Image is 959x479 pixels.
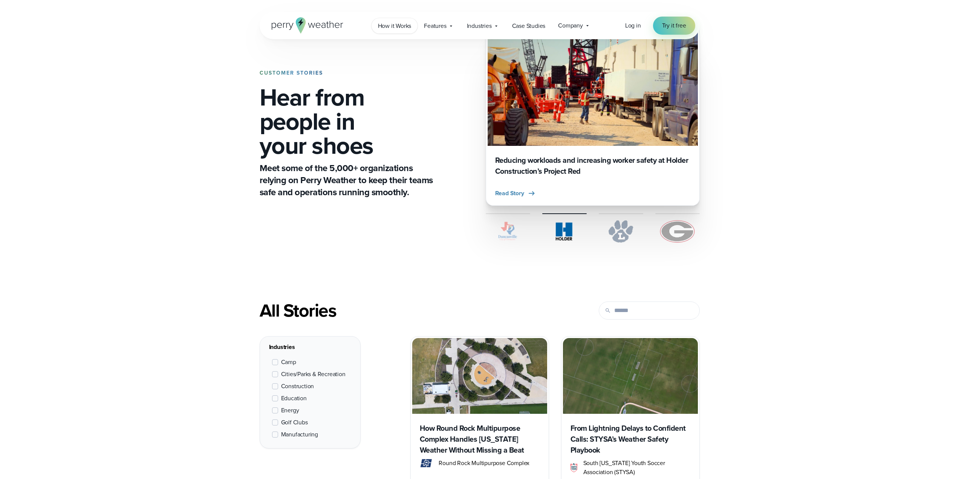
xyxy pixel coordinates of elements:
img: round rock [420,459,433,468]
a: Try it free [653,17,695,35]
span: Read Story [495,189,524,198]
h3: How Round Rock Multipurpose Complex Handles [US_STATE] Weather Without Missing a Beat [420,423,540,456]
h3: From Lightning Delays to Confident Calls: STYSA’s Weather Safety Playbook [571,423,690,456]
img: STYSA [571,463,577,472]
img: City of Duncanville Logo [486,220,530,243]
h1: Hear from people in your shoes [260,85,436,158]
span: How it Works [378,21,411,31]
strong: CUSTOMER STORIES [260,69,323,77]
div: 2 of 4 [486,26,700,206]
a: How it Works [372,18,418,34]
span: Golf Clubs [281,418,308,427]
img: Round Rock Complex [412,338,547,414]
img: Holder Construction Workers preparing construction materials to be lifted on a crane [488,28,698,146]
a: Log in [625,21,641,30]
button: Read Story [495,189,536,198]
span: Education [281,394,307,403]
img: Holder.svg [542,220,587,243]
h3: Reducing workloads and increasing worker safety at Holder Construction’s Project Red [495,155,690,177]
span: Manufacturing [281,430,318,439]
span: Construction [281,382,314,391]
p: Meet some of the 5,000+ organizations relying on Perry Weather to keep their teams safe and opera... [260,162,436,198]
span: Try it free [662,21,686,30]
div: All Stories [260,300,549,321]
span: South [US_STATE] Youth Soccer Association (STYSA) [583,459,690,477]
a: Holder Construction Workers preparing construction materials to be lifted on a crane Reducing wor... [486,26,700,206]
span: Industries [467,21,492,31]
span: Round Rock Multipurpose Complex [439,459,529,468]
div: Industries [269,343,351,352]
div: slideshow [486,26,700,206]
span: Case Studies [512,21,546,31]
span: Company [558,21,583,30]
span: Energy [281,406,299,415]
span: Features [424,21,446,31]
span: Cities/Parks & Recreation [281,370,346,379]
span: Camp [281,358,296,367]
a: Case Studies [506,18,552,34]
